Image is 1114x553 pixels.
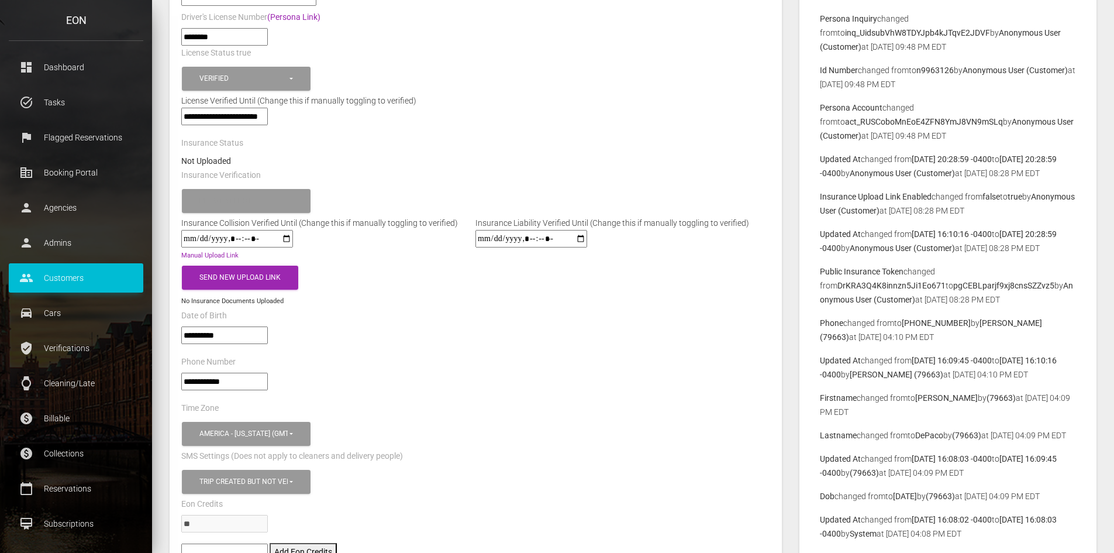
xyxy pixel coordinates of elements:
[9,53,143,82] a: dashboard Dashboard
[9,228,143,257] a: person Admins
[182,67,311,91] button: Verified
[820,154,861,164] b: Updated At
[982,192,1000,201] b: false
[18,339,134,357] p: Verifications
[181,252,239,259] a: Manual Upload Link
[952,431,981,440] b: (79663)
[267,12,320,22] a: (Persona Link)
[820,318,843,328] b: Phone
[926,492,955,501] b: (79663)
[820,391,1076,419] p: changed from to by at [DATE] 04:09 PM EDT
[181,12,320,23] label: Driver's License Number
[9,439,143,468] a: paid Collections
[9,123,143,152] a: flag Flagged Reservations
[467,216,758,230] div: Insurance Liability Verified Until (Change this if manually toggling to verified)
[181,356,236,368] label: Phone Number
[893,492,917,501] b: [DATE]
[181,403,219,414] label: Time Zone
[9,404,143,433] a: paid Billable
[820,14,877,23] b: Persona Inquiry
[850,370,943,379] b: [PERSON_NAME] (79663)
[182,422,311,446] button: America - New York (GMT -05:00)
[9,509,143,538] a: card_membership Subscriptions
[18,164,134,181] p: Booking Portal
[18,410,134,427] p: Billable
[820,492,834,501] b: Dob
[9,193,143,222] a: person Agencies
[820,515,861,524] b: Updated At
[199,477,288,487] div: Trip created but not verified , Customer is verified and trip is set to go
[18,234,134,252] p: Admins
[963,66,1068,75] b: Anonymous User (Customer)
[845,117,1003,126] b: act_RUSCoboMnEoE4ZFN8YmJ8VN9mSLq
[912,356,992,365] b: [DATE] 16:09:45 -0400
[915,431,943,440] b: DePaco
[845,28,990,37] b: inq_UidsubVhW8TDYJpb4kJTqvE2JDVF
[820,265,1076,307] p: changed from to by at [DATE] 08:28 PM EDT
[1008,192,1022,201] b: true
[9,369,143,398] a: watch Cleaning/Late
[18,269,134,287] p: Customers
[9,263,143,293] a: people Customers
[820,152,1076,180] p: changed from to by at [DATE] 08:28 PM EDT
[18,480,134,497] p: Reservations
[199,196,288,206] div: Please select
[18,515,134,533] p: Subscriptions
[182,470,311,494] button: Trip created but not verified, Customer is verified and trip is set to go
[820,267,903,276] b: Public Insurance Token
[18,199,134,217] p: Agencies
[912,454,992,463] b: [DATE] 16:08:03 -0400
[18,129,134,146] p: Flagged Reservations
[837,281,946,290] b: DrKRA3Q4K8innzn5Ji1Eo671
[9,334,143,363] a: verified_user Verifications
[850,468,879,478] b: (79663)
[820,431,857,440] b: Lastname
[850,169,955,178] b: Anonymous User (Customer)
[181,310,227,322] label: Date of Birth
[820,428,1076,442] p: changed from to by at [DATE] 04:09 PM EDT
[820,227,1076,255] p: changed from to by at [DATE] 08:28 PM EDT
[912,154,992,164] b: [DATE] 20:28:59 -0400
[820,101,1076,143] p: changed from to by at [DATE] 09:48 PM EDT
[820,103,882,112] b: Persona Account
[181,138,243,149] label: Insurance Status
[18,59,134,76] p: Dashboard
[18,375,134,392] p: Cleaning/Late
[820,353,1076,382] p: changed from to by at [DATE] 04:10 PM EDT
[820,513,1076,541] p: changed from to by at [DATE] 04:08 PM EDT
[9,158,143,187] a: corporate_fare Booking Portal
[181,47,251,59] label: License Status true
[181,170,261,181] label: Insurance Verification
[820,63,1076,91] p: changed from to by at [DATE] 09:48 PM EDT
[902,318,971,328] b: [PHONE_NUMBER]
[912,515,992,524] b: [DATE] 16:08:02 -0400
[820,452,1076,480] p: changed from to by at [DATE] 04:09 PM EDT
[182,266,298,290] button: Send New Upload Link
[199,74,288,84] div: Verified
[987,393,1016,403] b: (79663)
[18,445,134,462] p: Collections
[182,189,311,213] button: Please select
[199,429,288,439] div: America - [US_STATE] (GMT -05:00)
[820,12,1076,54] p: changed from to by at [DATE] 09:48 PM EDT
[9,88,143,117] a: task_alt Tasks
[820,229,861,239] b: Updated At
[916,66,954,75] b: n9963126
[850,243,955,253] b: Anonymous User (Customer)
[850,529,877,538] b: System
[9,298,143,328] a: drive_eta Cars
[181,297,284,305] small: No Insurance Documents Uploaded
[181,156,231,166] strong: Not Uploaded
[173,94,779,108] div: License Verified Until (Change this if manually toggling to verified)
[18,304,134,322] p: Cars
[820,454,861,463] b: Updated At
[820,393,857,403] b: Firstname
[181,499,223,510] label: Eon Credits
[820,190,1076,218] p: changed from to by at [DATE] 08:28 PM EDT
[820,356,861,365] b: Updated At
[820,66,858,75] b: Id Number
[915,393,978,403] b: [PERSON_NAME]
[953,281,1054,290] b: pgCEBLparjf9xj8cnsSZZvz5
[820,316,1076,344] p: changed from to by at [DATE] 04:10 PM EDT
[173,216,467,230] div: Insurance Collision Verified Until (Change this if manually toggling to verified)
